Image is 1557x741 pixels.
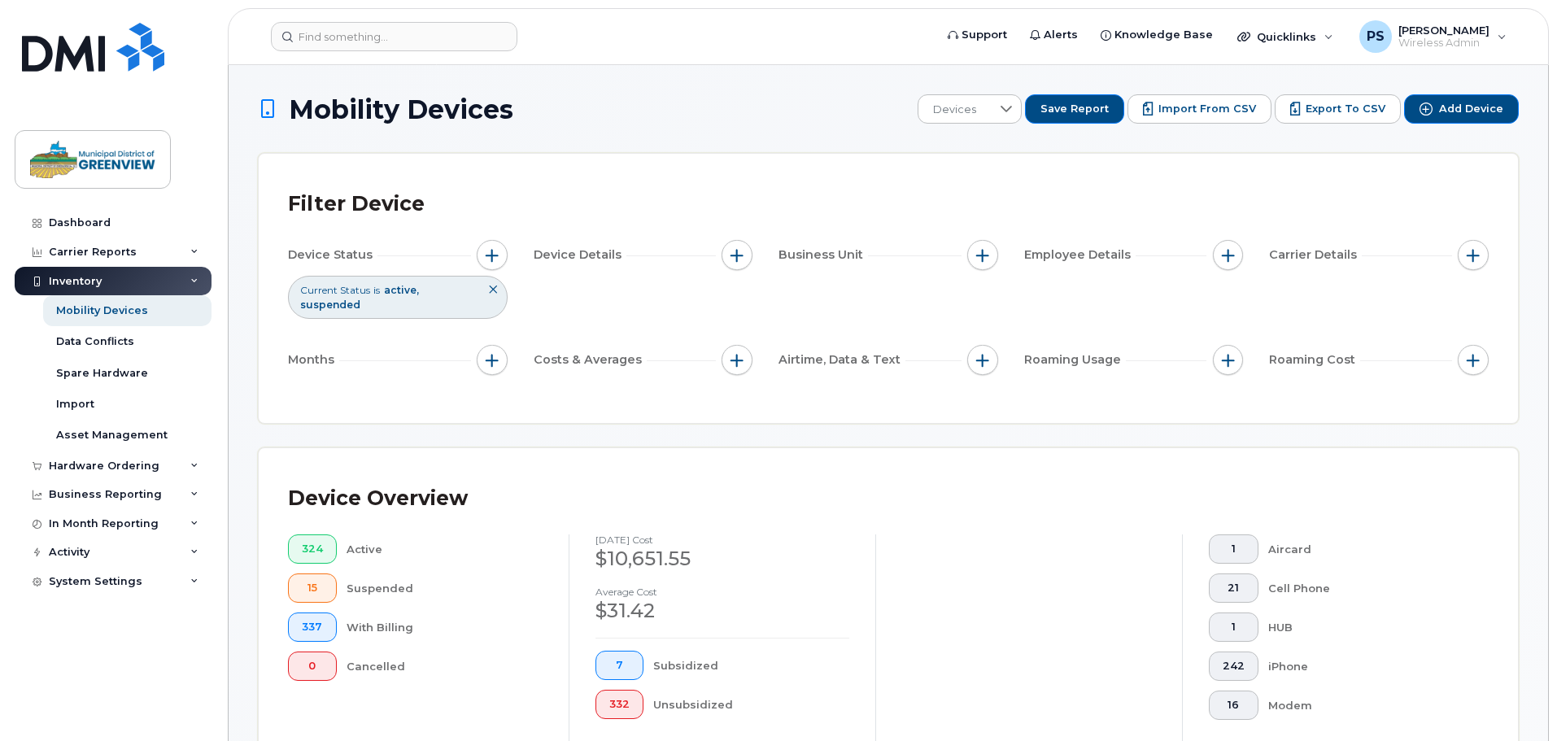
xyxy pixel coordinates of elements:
[373,283,380,297] span: is
[288,246,377,264] span: Device Status
[302,660,323,673] span: 0
[609,659,630,672] span: 7
[288,652,337,681] button: 0
[347,573,543,603] div: Suspended
[1223,543,1245,556] span: 1
[918,95,991,124] span: Devices
[302,543,323,556] span: 324
[778,351,905,368] span: Airtime, Data & Text
[595,651,643,680] button: 7
[595,545,849,573] div: $10,651.55
[1158,102,1256,116] span: Import from CSV
[1269,246,1362,264] span: Carrier Details
[1209,691,1258,720] button: 16
[595,597,849,625] div: $31.42
[1268,691,1463,720] div: Modem
[1404,94,1519,124] button: Add Device
[653,651,850,680] div: Subsidized
[595,586,849,597] h4: Average cost
[289,95,513,124] span: Mobility Devices
[1223,582,1245,595] span: 21
[1306,102,1385,116] span: Export to CSV
[1025,94,1124,124] button: Save Report
[653,690,850,719] div: Unsubsidized
[595,690,643,719] button: 332
[288,534,337,564] button: 324
[534,246,626,264] span: Device Details
[300,283,370,297] span: Current Status
[609,698,630,711] span: 332
[288,612,337,642] button: 337
[288,573,337,603] button: 15
[1223,699,1245,712] span: 16
[1209,534,1258,564] button: 1
[1024,246,1136,264] span: Employee Details
[347,534,543,564] div: Active
[1269,351,1360,368] span: Roaming Cost
[1275,94,1401,124] button: Export to CSV
[300,299,360,311] span: suspended
[1209,573,1258,603] button: 21
[1268,534,1463,564] div: Aircard
[1439,102,1503,116] span: Add Device
[1209,612,1258,642] button: 1
[595,534,849,545] h4: [DATE] cost
[302,582,323,595] span: 15
[302,621,323,634] span: 337
[347,612,543,642] div: With Billing
[1268,652,1463,681] div: iPhone
[1209,652,1258,681] button: 242
[1268,612,1463,642] div: HUB
[1024,351,1126,368] span: Roaming Usage
[347,652,543,681] div: Cancelled
[288,183,425,225] div: Filter Device
[778,246,868,264] span: Business Unit
[288,351,339,368] span: Months
[534,351,647,368] span: Costs & Averages
[384,284,419,296] span: active
[1040,102,1109,116] span: Save Report
[1223,621,1245,634] span: 1
[288,477,468,520] div: Device Overview
[1223,660,1245,673] span: 242
[1268,573,1463,603] div: Cell Phone
[1127,94,1271,124] button: Import from CSV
